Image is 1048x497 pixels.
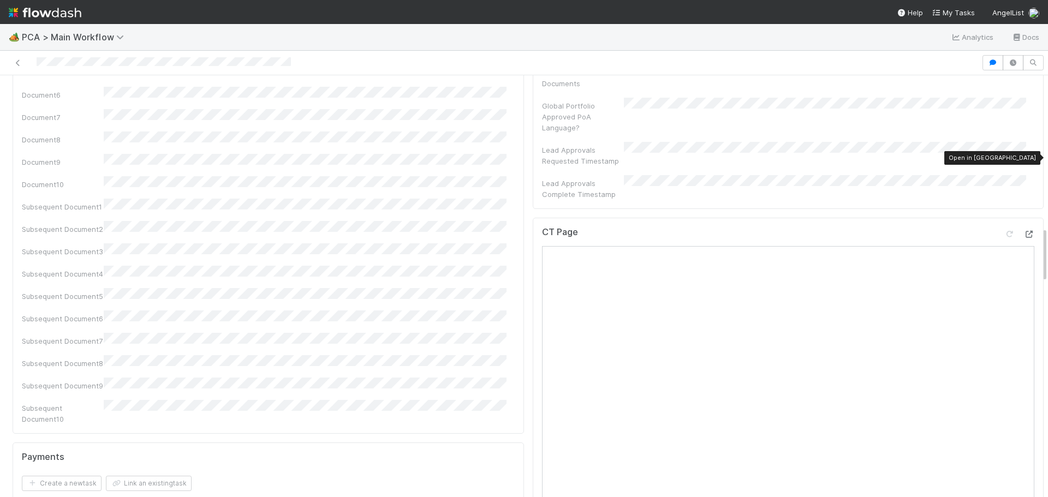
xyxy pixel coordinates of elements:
[22,452,64,463] h5: Payments
[22,112,104,123] div: Document7
[992,8,1024,17] span: AngelList
[22,246,104,257] div: Subsequent Document3
[9,32,20,41] span: 🏕️
[22,179,104,190] div: Document10
[22,358,104,369] div: Subsequent Document8
[9,3,81,22] img: logo-inverted-e16ddd16eac7371096b0.svg
[22,32,129,43] span: PCA > Main Workflow
[932,7,975,18] a: My Tasks
[542,100,624,133] div: Global Portfolio Approved PoA Language?
[22,476,102,491] button: Create a newtask
[22,224,104,235] div: Subsequent Document2
[951,31,994,44] a: Analytics
[22,291,104,302] div: Subsequent Document5
[542,227,578,238] h5: CT Page
[22,268,104,279] div: Subsequent Document4
[542,67,624,89] div: Executed Transaction Documents
[22,201,104,212] div: Subsequent Document1
[106,476,192,491] button: Link an existingtask
[22,403,104,424] div: Subsequent Document10
[1011,31,1039,44] a: Docs
[22,157,104,167] div: Document9
[542,145,624,166] div: Lead Approvals Requested Timestamp
[542,178,624,200] div: Lead Approvals Complete Timestamp
[22,89,104,100] div: Document6
[897,7,923,18] div: Help
[932,8,975,17] span: My Tasks
[1028,8,1039,19] img: avatar_9ff82f50-05c7-4c71-8fc6-9a2e070af8b5.png
[22,313,104,324] div: Subsequent Document6
[22,134,104,145] div: Document8
[22,336,104,346] div: Subsequent Document7
[22,380,104,391] div: Subsequent Document9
